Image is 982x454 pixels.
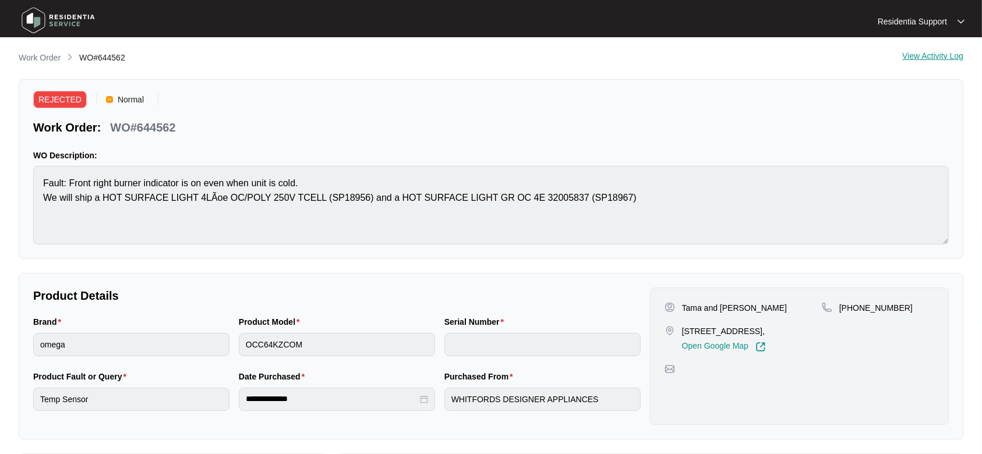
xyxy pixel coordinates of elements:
[33,150,949,161] p: WO Description:
[33,119,101,136] p: Work Order:
[239,333,435,356] input: Product Model
[958,19,965,24] img: dropdown arrow
[19,52,61,63] p: Work Order
[239,316,305,328] label: Product Model
[110,119,175,136] p: WO#644562
[106,96,113,103] img: Vercel Logo
[33,388,229,411] input: Product Fault or Query
[665,325,675,336] img: map-pin
[682,302,787,314] p: Tama and [PERSON_NAME]
[839,302,913,314] p: [PHONE_NUMBER]
[682,342,766,352] a: Open Google Map
[246,393,418,405] input: Date Purchased
[33,371,131,382] label: Product Fault or Query
[33,91,87,108] span: REJECTED
[113,91,149,108] span: Normal
[16,52,63,65] a: Work Order
[33,288,641,304] p: Product Details
[33,166,949,244] textarea: Fault: Front right burner indicator is on even when unit is cold. We will ship a HOT SURFACE LIGH...
[822,302,832,313] img: map-pin
[17,3,99,38] img: residentia service logo
[755,342,766,352] img: Link-External
[665,364,675,374] img: map-pin
[33,333,229,356] input: Brand
[665,302,675,313] img: user-pin
[444,316,508,328] label: Serial Number
[33,316,66,328] label: Brand
[902,51,963,65] div: View Activity Log
[444,333,641,356] input: Serial Number
[239,371,309,382] label: Date Purchased
[444,388,641,411] input: Purchased From
[79,53,125,62] span: WO#644562
[65,52,75,62] img: chevron-right
[682,325,766,337] p: [STREET_ADDRESS],
[444,371,518,382] label: Purchased From
[878,16,947,27] p: Residentia Support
